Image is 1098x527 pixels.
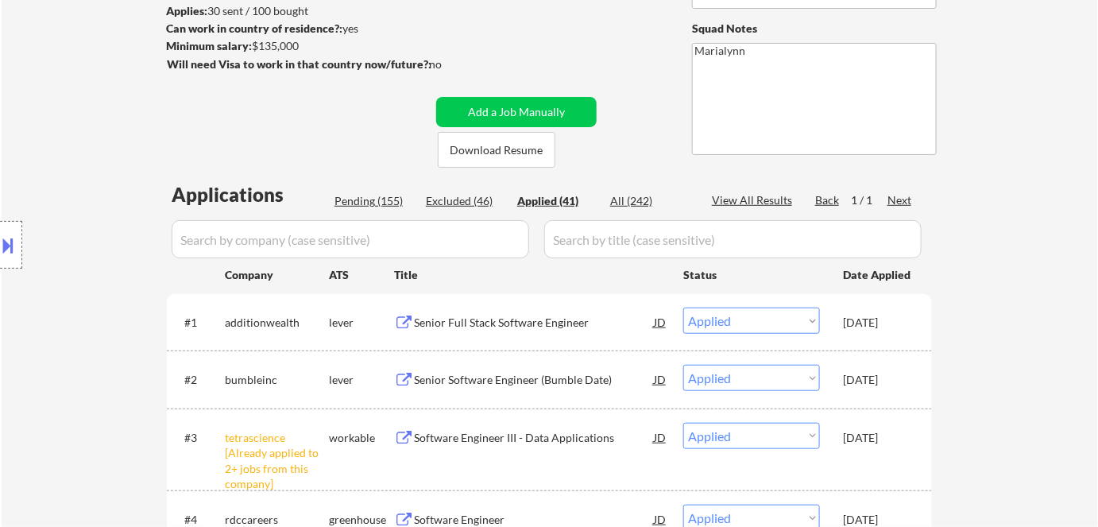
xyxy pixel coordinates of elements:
div: 1 / 1 [851,192,887,208]
div: View All Results [712,192,797,208]
div: Software Engineer III - Data Applications [414,430,654,446]
input: Search by title (case sensitive) [544,220,922,258]
div: JD [652,365,668,393]
div: All (242) [610,193,690,209]
div: lever [329,315,394,331]
div: [DATE] [843,372,913,388]
div: Excluded (46) [426,193,505,209]
strong: Can work in country of residence?: [166,21,342,35]
div: Senior Software Engineer (Bumble Date) [414,372,654,388]
div: #3 [184,430,212,446]
div: $135,000 [166,38,431,54]
div: JD [652,308,668,336]
div: [DATE] [843,430,913,446]
button: Add a Job Manually [436,97,597,127]
input: Search by company (case sensitive) [172,220,529,258]
div: yes [166,21,426,37]
div: JD [652,423,668,451]
div: Senior Full Stack Software Engineer [414,315,654,331]
div: Status [683,260,820,289]
div: workable [329,430,394,446]
div: Date Applied [843,267,913,283]
div: no [429,56,474,72]
strong: Applies: [166,4,207,17]
div: tetrascience [Already applied to 2+ jobs from this company] [225,430,329,492]
div: Next [887,192,913,208]
div: lever [329,372,394,388]
div: Applied (41) [517,193,597,209]
div: Back [815,192,841,208]
div: ATS [329,267,394,283]
div: Pending (155) [334,193,414,209]
div: Squad Notes [692,21,937,37]
div: 30 sent / 100 bought [166,3,431,19]
button: Download Resume [438,132,555,168]
div: [DATE] [843,315,913,331]
strong: Will need Visa to work in that country now/future?: [167,57,431,71]
strong: Minimum salary: [166,39,252,52]
div: Title [394,267,668,283]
